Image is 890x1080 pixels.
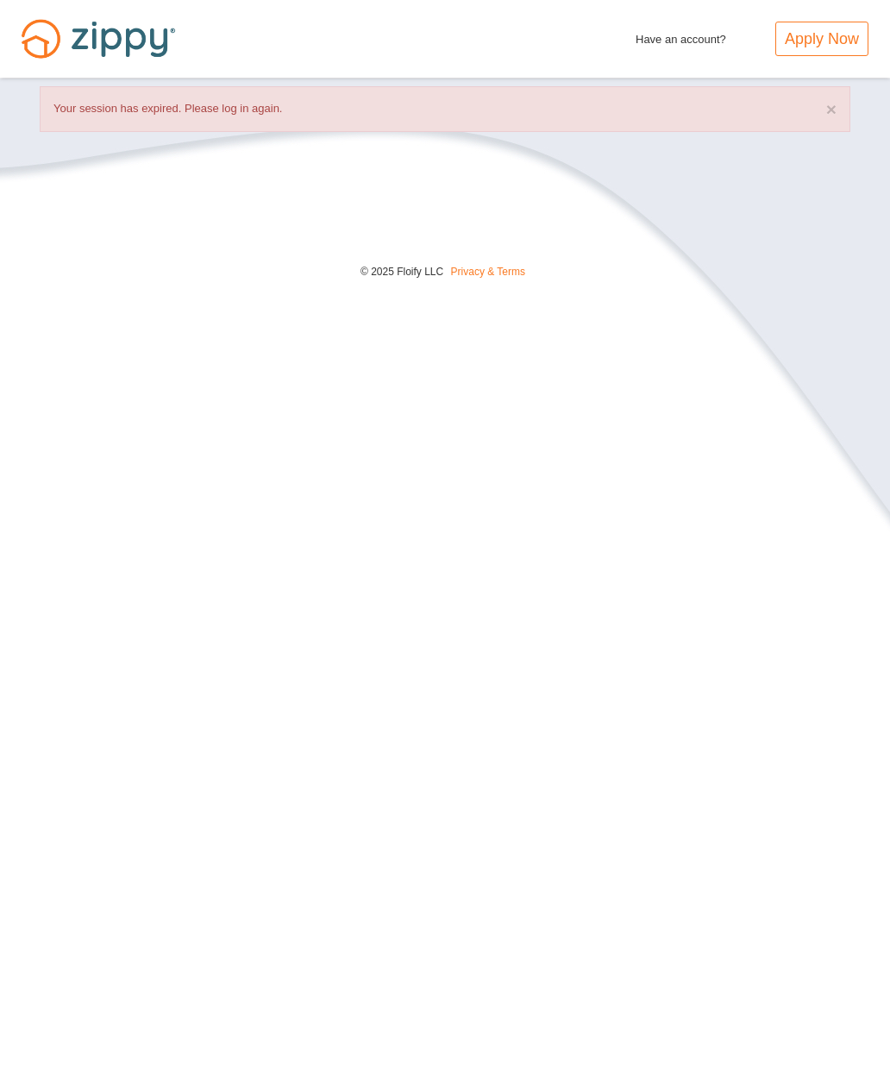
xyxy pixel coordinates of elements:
[360,266,443,278] span: © 2025 Floify LLC
[40,86,850,132] div: Your session has expired. Please log in again.
[636,22,726,49] span: Have an account?
[826,100,837,118] button: ×
[451,266,525,278] a: Privacy & Terms
[775,22,868,56] a: Apply Now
